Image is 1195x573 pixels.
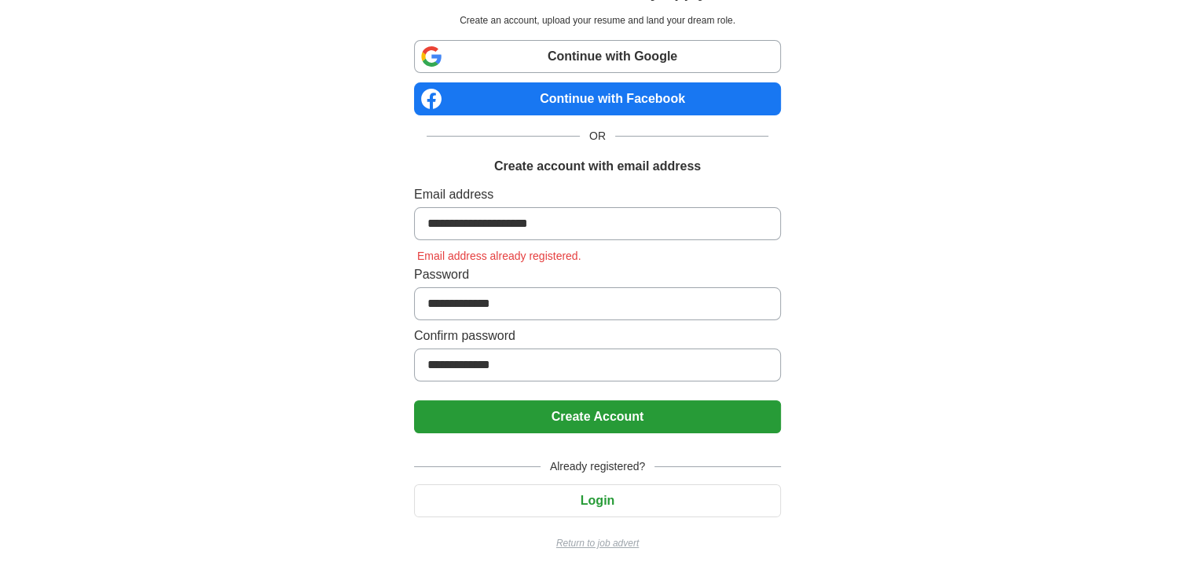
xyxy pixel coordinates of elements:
label: Email address [414,185,781,204]
h1: Create account with email address [494,157,701,176]
a: Login [414,494,781,507]
a: Continue with Facebook [414,82,781,115]
a: Return to job advert [414,536,781,550]
span: OR [580,128,615,144]
label: Password [414,265,781,284]
button: Login [414,484,781,517]
label: Confirm password [414,327,781,345]
button: Create Account [414,400,781,433]
span: Already registered? [541,458,654,475]
a: Continue with Google [414,40,781,73]
span: Email address already registered. [414,250,585,262]
p: Create an account, upload your resume and land your dream role. [417,13,778,27]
